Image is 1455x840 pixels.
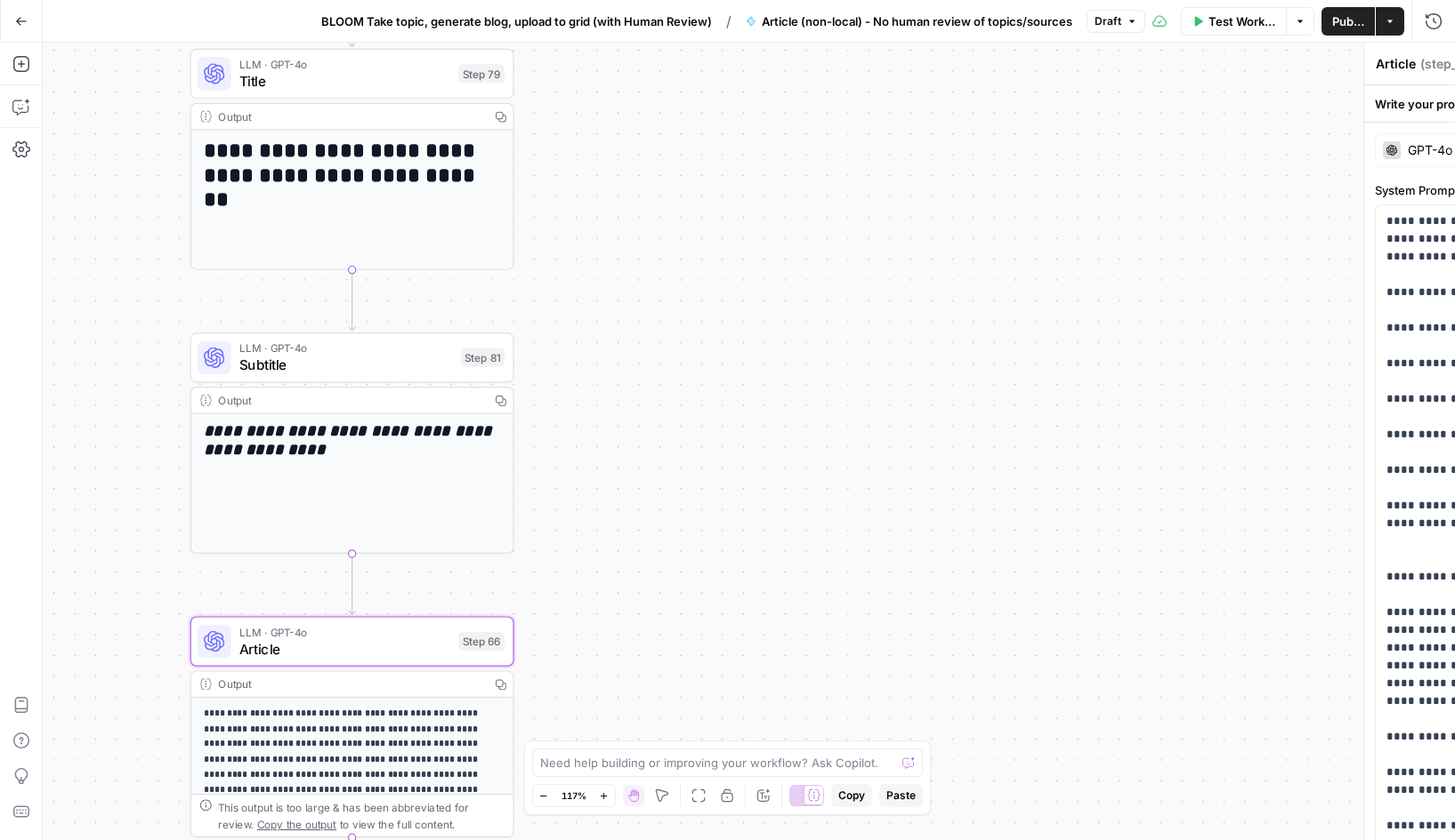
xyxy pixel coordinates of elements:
span: BLOOM Take topic, generate blog, upload to grid (with Human Review) [321,12,712,30]
span: Test Workflow [1208,12,1275,30]
span: LLM · GPT-4o [239,624,450,641]
span: 117% [562,788,586,803]
span: Copy [838,788,865,804]
span: Copy the output [257,818,336,830]
span: Title [239,70,450,91]
span: Paste [886,788,916,804]
span: / [726,11,732,32]
button: Paste [879,784,923,807]
span: Publish [1332,12,1364,30]
g: Edge from step_79 to step_81 [349,270,355,331]
span: Draft [1095,13,1121,29]
button: BLOOM Take topic, generate blog, upload to grid (with Human Review) [311,7,723,36]
button: Copy [831,784,872,807]
span: LLM · GPT-4o [239,56,450,73]
div: GPT-4o [1408,144,1452,156]
span: Article [239,638,450,659]
div: Output [218,108,481,125]
div: Output [218,676,481,692]
span: Article (non-local) - No human review of topics/sources [762,12,1072,30]
button: Test Workflow [1181,7,1286,36]
div: Output [218,392,481,409]
button: Draft [1087,10,1145,33]
span: LLM · GPT-4o [239,340,452,356]
textarea: Article [1376,55,1416,73]
div: Step 81 [461,348,505,367]
button: Publish [1322,7,1375,36]
div: Step 79 [458,64,505,83]
div: This output is too large & has been abbreviated for review. to view the full content. [218,799,505,833]
span: Subtitle [239,355,452,375]
g: Edge from step_81 to step_66 [349,554,355,614]
button: Article (non-local) - No human review of topics/sources [735,7,1083,36]
div: Step 66 [458,632,505,651]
